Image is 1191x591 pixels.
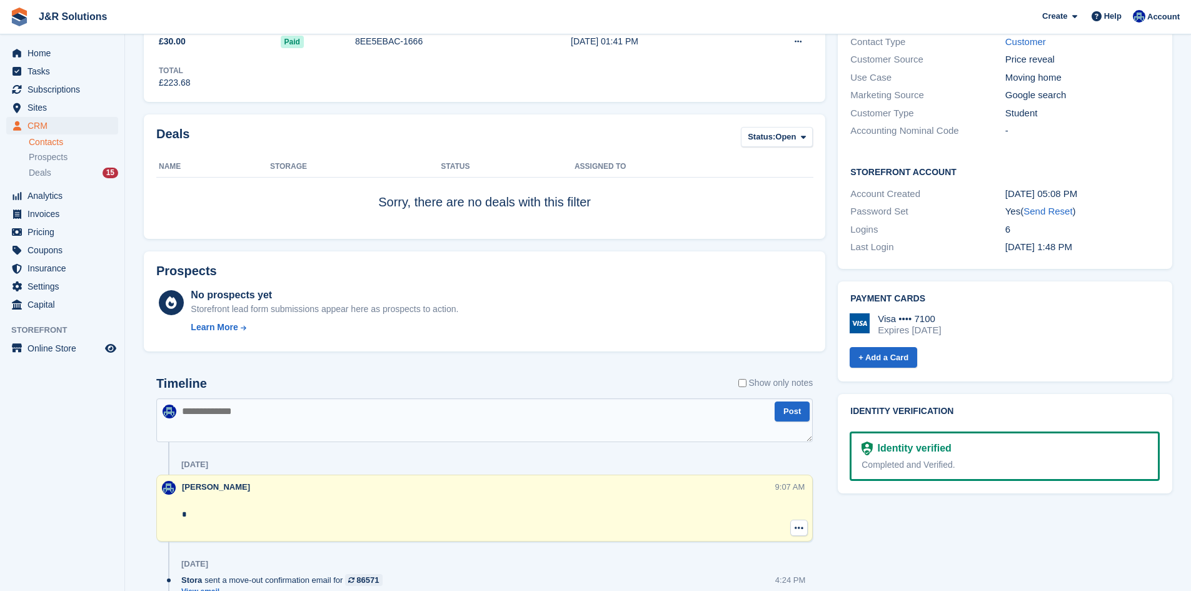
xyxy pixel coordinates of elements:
span: Sites [28,99,103,116]
div: Google search [1005,88,1160,103]
img: stora-icon-8386f47178a22dfd0bd8f6a31ec36ba5ce8667c1dd55bd0f319d3a0aa187defe.svg [10,8,29,26]
div: Total [159,65,191,76]
a: menu [6,63,118,80]
div: Moving home [1005,71,1160,85]
span: £30.00 [159,35,186,48]
span: Account [1147,11,1180,23]
div: [DATE] [181,460,208,470]
img: Macie Adcock [1133,10,1145,23]
div: Use Case [850,71,1005,85]
div: Contact Type [850,35,1005,49]
a: Customer [1005,36,1046,47]
div: sent a move-out confirmation email for [181,574,389,586]
div: [DATE] [181,559,208,569]
span: Analytics [28,187,103,205]
span: Stora [181,574,202,586]
div: Yes [1005,205,1160,219]
span: Pricing [28,223,103,241]
a: menu [6,260,118,277]
span: Subscriptions [28,81,103,98]
div: Expires [DATE] [878,325,941,336]
span: Online Store [28,340,103,357]
div: Password Set [850,205,1005,219]
time: 2025-08-18 12:48:00 UTC [1005,241,1072,252]
div: £223.68 [159,76,191,89]
div: Customer Source [850,53,1005,67]
span: CRM [28,117,103,134]
a: menu [6,296,118,313]
button: Post [775,402,810,422]
a: Contacts [29,136,118,148]
img: Identity Verification Ready [862,442,872,455]
a: menu [6,241,118,259]
div: Visa •••• 7100 [878,313,941,325]
h2: Prospects [156,264,217,278]
th: Status [441,157,575,177]
span: Status: [748,131,775,143]
div: 86571 [356,574,379,586]
a: + Add a Card [850,347,917,368]
div: Student [1005,106,1160,121]
a: Preview store [103,341,118,356]
button: Status: Open [741,127,813,148]
span: Settings [28,278,103,295]
a: menu [6,117,118,134]
div: Logins [850,223,1005,237]
a: menu [6,44,118,62]
h2: Identity verification [850,407,1160,417]
div: [DATE] 05:08 PM [1005,187,1160,201]
div: No prospects yet [191,288,458,303]
h2: Timeline [156,376,207,391]
span: Sorry, there are no deals with this filter [378,195,591,209]
div: Accounting Nominal Code [850,124,1005,138]
span: Capital [28,296,103,313]
div: Account Created [850,187,1005,201]
div: 6 [1005,223,1160,237]
a: Send Reset [1023,206,1072,216]
div: Last Login [850,240,1005,255]
div: [DATE] 01:41 PM [571,35,745,48]
div: Marketing Source [850,88,1005,103]
span: Tasks [28,63,103,80]
span: Home [28,44,103,62]
a: J&R Solutions [34,6,112,27]
span: Storefront [11,324,124,336]
span: Help [1104,10,1122,23]
input: Show only notes [738,376,746,390]
img: Macie Adcock [163,405,176,418]
span: ( ) [1020,206,1075,216]
a: menu [6,187,118,205]
span: Coupons [28,241,103,259]
a: menu [6,278,118,295]
div: 15 [103,168,118,178]
label: Show only notes [738,376,813,390]
th: Name [156,157,270,177]
a: menu [6,81,118,98]
div: - [1005,124,1160,138]
a: menu [6,340,118,357]
span: [PERSON_NAME] [182,482,250,492]
div: Identity verified [873,441,952,456]
div: Storefront lead form submissions appear here as prospects to action. [191,303,458,316]
div: Completed and Verified. [862,458,1148,472]
a: 86571 [345,574,382,586]
th: Storage [270,157,441,177]
div: 9:07 AM [775,481,805,493]
span: Create [1042,10,1067,23]
span: Prospects [29,151,68,163]
span: Open [775,131,796,143]
div: 8EE5EBAC-1666 [355,35,530,48]
h2: Deals [156,127,189,150]
span: Invoices [28,205,103,223]
span: Paid [281,36,304,48]
h2: Storefront Account [850,165,1160,178]
img: Visa Logo [850,313,870,333]
div: Customer Type [850,106,1005,121]
img: Macie Adcock [162,481,176,495]
th: Assigned to [575,157,813,177]
h2: Payment cards [850,294,1160,304]
div: 4:24 PM [775,574,805,586]
a: Deals 15 [29,166,118,179]
a: menu [6,205,118,223]
a: menu [6,223,118,241]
